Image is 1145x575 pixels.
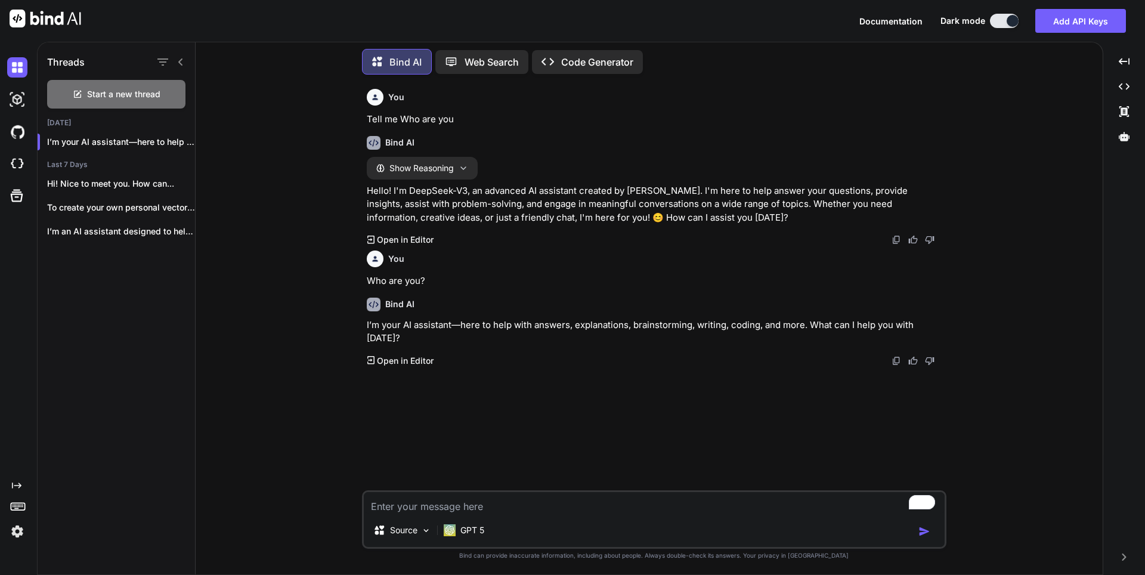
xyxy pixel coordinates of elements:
p: I’m an AI assistant designed to help... [47,225,195,237]
img: Bind AI [10,10,81,27]
p: Open in Editor [377,234,434,246]
img: settings [7,521,27,542]
img: Pick Models [421,525,431,536]
button: Documentation [859,15,923,27]
img: icon [918,525,930,537]
h6: You [388,253,404,265]
span: Dark mode [940,15,985,27]
img: GPT 5 [444,524,456,536]
p: Tell me Who are you [367,113,944,126]
img: copy [892,356,901,366]
p: Web Search [465,55,519,69]
textarea: To enrich screen reader interactions, please activate Accessibility in Grammarly extension settings [364,492,945,514]
p: Hello! I'm DeepSeek-V3, an advanced AI assistant created by [PERSON_NAME]. I'm here to help answe... [367,184,944,225]
img: githubDark [7,122,27,142]
span: Show Reasoning [389,163,454,174]
h1: Threads [47,55,85,69]
button: Add API Keys [1035,9,1126,33]
p: Hi! Nice to meet you. How can... [47,178,195,190]
h2: Last 7 Days [38,160,195,169]
p: GPT 5 [460,524,484,536]
p: Open in Editor [377,355,434,367]
img: like [908,356,918,366]
p: I’m your AI assistant—here to help with ... [47,136,195,148]
p: Bind AI [389,55,422,69]
span: Documentation [859,16,923,26]
button: Show Reasoning [367,157,478,180]
img: darkChat [7,57,27,78]
p: Bind can provide inaccurate information, including about people. Always double-check its answers.... [362,551,946,560]
p: Code Generator [561,55,633,69]
img: dislike [925,235,934,245]
img: copy [892,235,901,245]
h6: Bind AI [385,298,414,310]
p: Who are you? [367,274,944,288]
img: darkAi-studio [7,89,27,110]
p: To create your own personal vector database... [47,202,195,214]
h2: [DATE] [38,118,195,128]
p: Source [390,524,417,536]
img: like [908,235,918,245]
h6: You [388,91,404,103]
h6: Bind AI [385,137,414,149]
p: I’m your AI assistant—here to help with answers, explanations, brainstorming, writing, coding, an... [367,319,944,345]
img: cloudideIcon [7,154,27,174]
span: Start a new thread [87,88,160,100]
img: dislike [925,356,934,366]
